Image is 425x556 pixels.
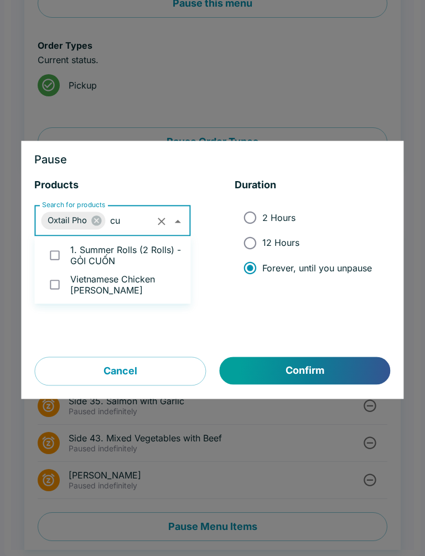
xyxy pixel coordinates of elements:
[42,200,105,210] label: Search for products
[262,238,299,249] span: 12 Hours
[235,179,391,192] h5: Duration
[220,357,391,385] button: Confirm
[34,155,390,166] h3: Pause
[35,241,191,270] li: 1. Summer Rolls (2 Rolls) - GỎI CUỐN
[41,212,105,230] div: Oxtail Pho
[41,214,94,227] span: Oxtail Pho
[34,357,206,386] button: Cancel
[169,213,186,230] button: Close
[35,270,191,299] li: Vietnamese Chicken [PERSON_NAME]
[153,213,170,230] button: Clear
[262,212,296,223] span: 2 Hours
[262,262,372,274] span: Forever, until you unpause
[34,179,190,192] h5: Products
